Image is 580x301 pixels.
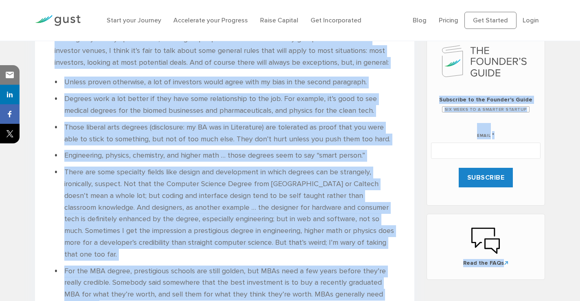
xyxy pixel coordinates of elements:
[55,167,395,260] li: There are some specialty fields like design and development in which degrees can be strangely, ir...
[55,93,395,117] li: Degrees work a lot better if they have some relationship to the job. For example, it’s good to se...
[442,106,530,112] span: Six Weeks to a Smarter Startup
[35,15,81,26] img: Gust Logo
[435,226,536,267] a: Read the FAQs
[464,12,517,29] a: Get Started
[439,16,458,24] a: Pricing
[107,16,161,24] a: Start your Journey
[477,123,495,139] label: Email
[413,16,427,24] a: Blog
[55,33,395,68] p: Looking beyond my specific bias, thinking of people I’ve worked with in my groups and in differen...
[523,16,539,24] a: Login
[173,16,248,24] a: Accelerate your Progress
[311,16,361,24] a: Get Incorporated
[260,16,298,24] a: Raise Capital
[431,96,541,104] span: Subscribe to the Founder's Guide
[55,150,395,162] li: Engineering, physics, chemistry, and higher math … those degrees seem to say “smart person.”
[435,259,536,267] span: Read the FAQs
[55,77,395,88] li: Unless proven otherwise, a lot of investors would agree with my bias in the second paragraph.
[55,122,395,145] li: Those liberal arts degrees (disclosure: my BA was in Literature) are tolerated as proof that you ...
[459,168,513,187] input: SUBSCRIBE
